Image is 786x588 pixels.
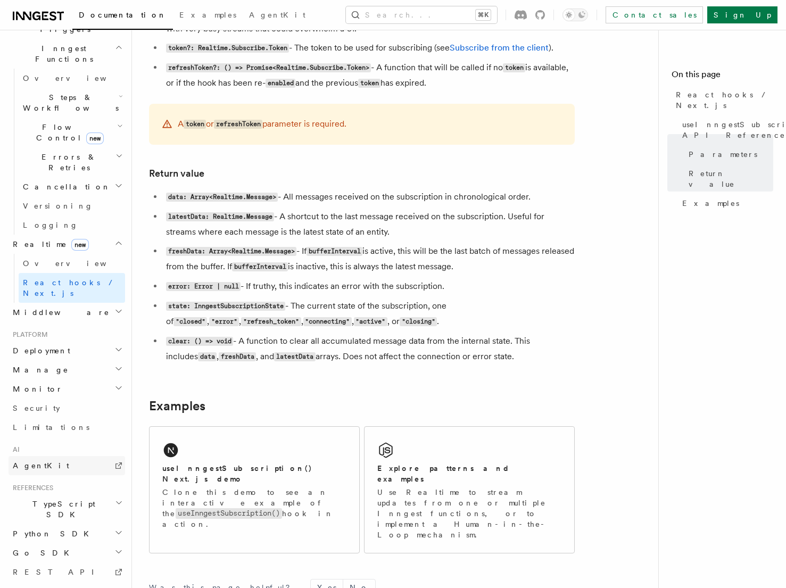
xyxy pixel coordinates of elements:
[71,239,89,251] span: new
[19,273,125,303] a: React hooks / Next.js
[163,334,575,365] li: - A function to clear all accumulated message data from the internal state. This includes , , and...
[163,209,575,239] li: - A shortcut to the last message received on the subscription. Useful for streams where each mess...
[684,145,773,164] a: Parameters
[214,120,262,129] code: refreshToken
[9,562,125,582] a: REST API
[149,399,205,413] a: Examples
[682,198,739,209] span: Examples
[19,254,125,273] a: Overview
[9,360,125,379] button: Manage
[23,278,117,297] span: React hooks / Next.js
[9,239,89,250] span: Realtime
[9,528,95,539] span: Python SDK
[162,463,346,484] h2: useInngestSubscription() Next.js demo
[503,63,525,72] code: token
[23,259,133,268] span: Overview
[13,461,69,470] span: AgentKit
[19,181,111,192] span: Cancellation
[9,379,125,399] button: Monitor
[9,365,69,375] span: Manage
[241,317,301,326] code: "refresh_token"
[13,568,103,576] span: REST API
[9,499,115,520] span: TypeScript SDK
[72,3,173,30] a: Documentation
[149,426,360,553] a: useInngestSubscription() Next.js demoClone this demo to see an interactive example of theuseInnge...
[9,345,70,356] span: Deployment
[364,426,575,553] a: Explore patterns and examplesUse Realtime to stream updates from one or multiple Inngest function...
[377,487,561,540] p: Use Realtime to stream updates from one or multiple Inngest functions, or to implement a Human-in...
[79,11,167,19] span: Documentation
[9,418,125,437] a: Limitations
[274,352,315,361] code: latestData
[19,216,125,235] a: Logging
[86,132,104,144] span: new
[19,69,125,88] a: Overview
[219,352,256,361] code: freshData
[166,247,296,256] code: freshData: Array<Realtime.Message>
[166,63,371,72] code: refreshToken?: () => Promise<Realtime.Subscribe.Token>
[562,9,588,21] button: Toggle dark mode
[9,254,125,303] div: Realtimenew
[198,352,217,361] code: data
[9,484,53,492] span: References
[476,10,491,20] kbd: ⌘K
[9,39,125,69] button: Inngest Functions
[606,6,703,23] a: Contact sales
[163,244,575,275] li: - If is active, this will be the last batch of messages released from the buffer. If is inactive,...
[163,299,575,329] li: - The current state of the subscription, one of , , , , , or .
[249,11,305,19] span: AgentKit
[9,307,110,318] span: Middleware
[9,494,125,524] button: TypeScript SDK
[23,74,133,82] span: Overview
[9,69,125,235] div: Inngest Functions
[166,193,278,202] code: data: Array<Realtime.Message>
[9,456,125,475] a: AgentKit
[678,194,773,213] a: Examples
[707,6,777,23] a: Sign Up
[243,3,312,29] a: AgentKit
[9,543,125,562] button: Go SDK
[166,337,233,346] code: clear: () => void
[303,317,352,326] code: "connecting"
[166,282,241,291] code: error: Error | null
[19,152,115,173] span: Errors & Retries
[149,166,204,181] a: Return value
[450,43,549,53] a: Subscribe from the client
[19,118,125,147] button: Flow Controlnew
[184,120,206,129] code: token
[163,279,575,294] li: - If truthy, this indicates an error with the subscription.
[19,122,117,143] span: Flow Control
[266,79,295,88] code: enabled
[19,88,125,118] button: Steps & Workflows
[23,202,93,210] span: Versioning
[676,89,773,111] span: React hooks / Next.js
[9,303,125,322] button: Middleware
[377,463,561,484] h2: Explore patterns and examples
[209,317,239,326] code: "error"
[9,399,125,418] a: Security
[13,423,89,432] span: Limitations
[19,147,125,177] button: Errors & Retries
[166,212,274,221] code: latestData: Realtime.Message
[689,168,773,189] span: Return value
[173,3,243,29] a: Examples
[232,262,288,271] code: bufferInterval
[9,341,125,360] button: Deployment
[176,508,282,518] code: useInngestSubscription()
[166,44,289,53] code: token?: Realtime.Subscribe.Token
[163,189,575,205] li: - All messages received on the subscription in chronological order.
[358,79,380,88] code: token
[9,445,20,454] span: AI
[163,60,575,91] li: - A function that will be called if no is available, or if the hook has been re- and the previous...
[162,487,346,529] p: Clone this demo to see an interactive example of the hook in action.
[672,68,773,85] h4: On this page
[19,177,125,196] button: Cancellation
[23,221,78,229] span: Logging
[9,384,63,394] span: Monitor
[689,149,757,160] span: Parameters
[9,548,76,558] span: Go SDK
[178,117,346,132] p: A or parameter is required.
[400,317,437,326] code: "closing"
[13,404,60,412] span: Security
[19,92,119,113] span: Steps & Workflows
